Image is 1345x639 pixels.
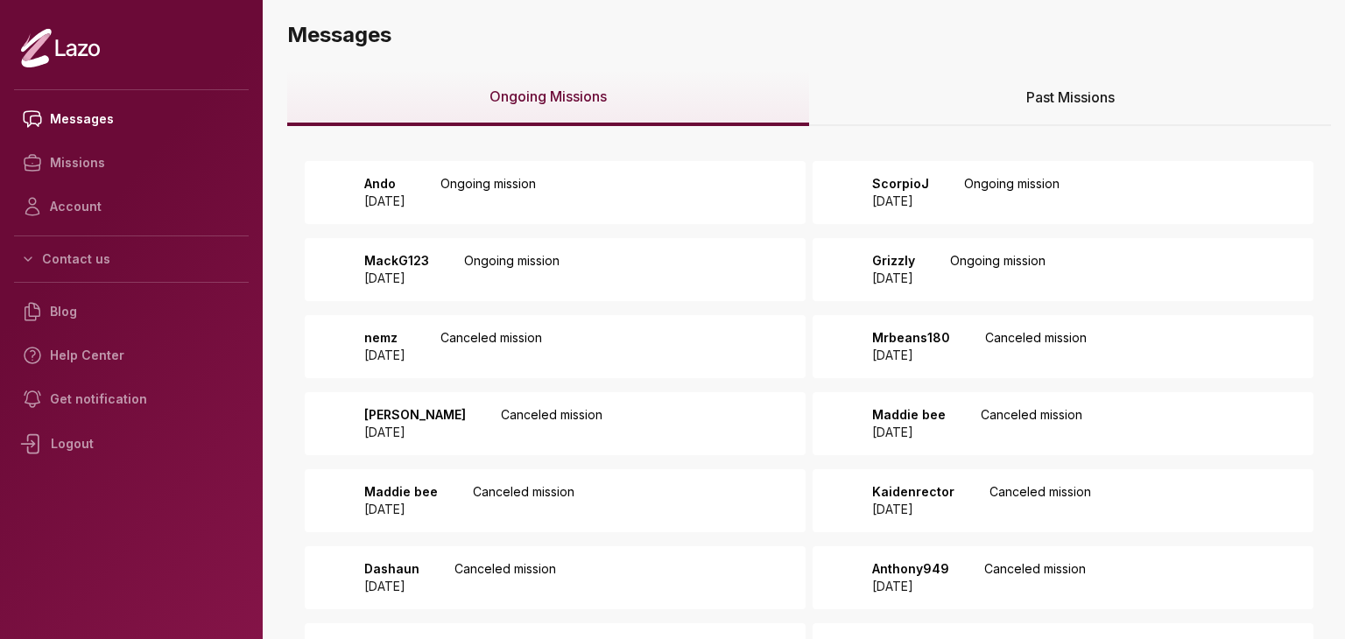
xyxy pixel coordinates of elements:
a: Missions [14,141,249,185]
p: Canceled mission [454,560,556,595]
a: Get notification [14,377,249,421]
p: Grizzly [872,252,915,270]
a: Account [14,185,249,228]
p: [DATE] [872,578,949,595]
p: [DATE] [872,347,950,364]
p: nemz [364,329,405,347]
p: Maddie bee [872,406,946,424]
p: Ando [364,175,405,193]
a: Help Center [14,334,249,377]
p: ScorpioJ [872,175,929,193]
span: Ongoing Missions [489,86,607,107]
div: Logout [14,421,249,467]
p: Canceled mission [989,483,1091,518]
p: [DATE] [364,424,466,441]
a: Messages [14,97,249,141]
a: Blog [14,290,249,334]
p: Canceled mission [440,329,542,364]
h3: Messages [287,21,1331,49]
p: [DATE] [364,193,405,210]
p: Canceled mission [981,406,1082,441]
p: Canceled mission [985,329,1087,364]
span: Past Missions [1026,87,1115,108]
p: [PERSON_NAME] [364,406,466,424]
p: [DATE] [364,347,405,364]
p: [DATE] [872,501,954,518]
p: Kaidenrector [872,483,954,501]
p: [DATE] [872,193,929,210]
p: [DATE] [872,424,946,441]
p: Ongoing mission [950,252,1046,287]
p: [DATE] [364,578,419,595]
p: MackG123 [364,252,429,270]
p: Ongoing mission [440,175,536,210]
p: Ongoing mission [964,175,1060,210]
p: Canceled mission [984,560,1086,595]
p: Canceled mission [473,483,574,518]
p: [DATE] [364,270,429,287]
p: Anthony949 [872,560,949,578]
p: Ongoing mission [464,252,560,287]
p: [DATE] [872,270,915,287]
p: Dashaun [364,560,419,578]
p: [DATE] [364,501,438,518]
p: Maddie bee [364,483,438,501]
p: Canceled mission [501,406,602,441]
button: Contact us [14,243,249,275]
p: Mrbeans180 [872,329,950,347]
